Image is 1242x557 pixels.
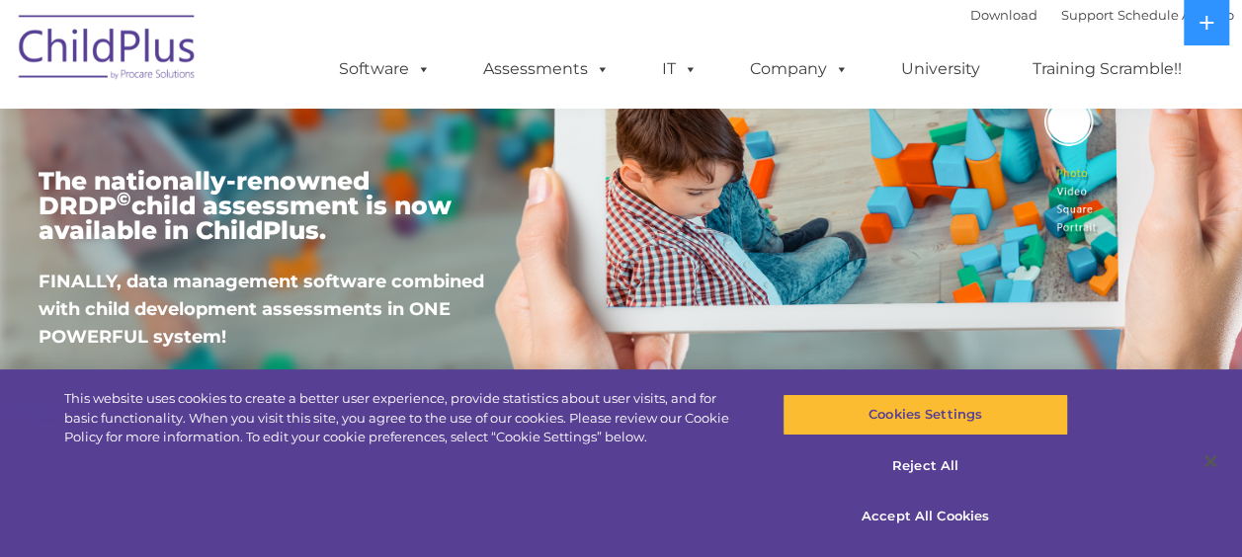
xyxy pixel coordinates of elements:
[1061,7,1114,23] a: Support
[730,49,869,89] a: Company
[1013,49,1201,89] a: Training Scramble!!
[319,49,451,89] a: Software
[1118,7,1234,23] a: Schedule A Demo
[970,7,1234,23] font: |
[642,49,717,89] a: IT
[881,49,1000,89] a: University
[9,1,207,100] img: ChildPlus by Procare Solutions
[463,49,629,89] a: Assessments
[117,188,131,210] sup: ©
[39,271,484,348] span: FINALLY, data management software combined with child development assessments in ONE POWERFUL sys...
[970,7,1037,23] a: Download
[39,166,452,245] span: The nationally-renowned DRDP child assessment is now available in ChildPlus.
[783,445,1068,487] button: Reject All
[1189,439,1232,483] button: Close
[64,389,745,447] div: This website uses cookies to create a better user experience, provide statistics about user visit...
[783,496,1068,537] button: Accept All Cookies
[783,394,1068,436] button: Cookies Settings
